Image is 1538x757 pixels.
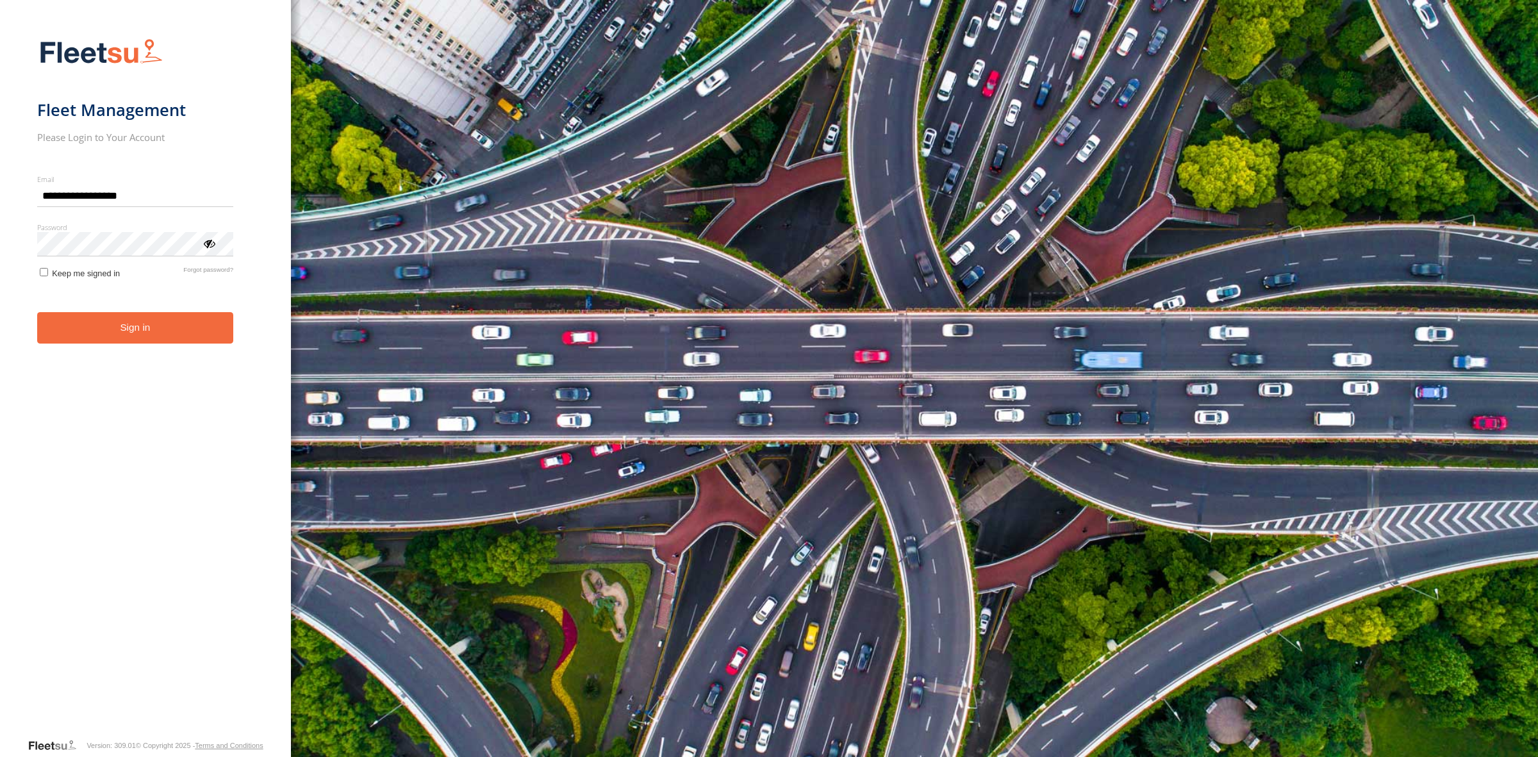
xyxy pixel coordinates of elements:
[37,131,234,144] h2: Please Login to Your Account
[183,266,233,278] a: Forgot password?
[37,222,234,232] label: Password
[37,31,254,738] form: main
[52,269,120,278] span: Keep me signed in
[195,742,263,749] a: Terms and Conditions
[37,312,234,344] button: Sign in
[37,99,234,121] h1: Fleet Management
[37,36,165,69] img: Fleetsu
[37,174,234,184] label: Email
[87,742,135,749] div: Version: 309.01
[28,739,87,752] a: Visit our Website
[136,742,263,749] div: © Copyright 2025 -
[40,268,48,276] input: Keep me signed in
[203,237,215,249] div: ViewPassword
